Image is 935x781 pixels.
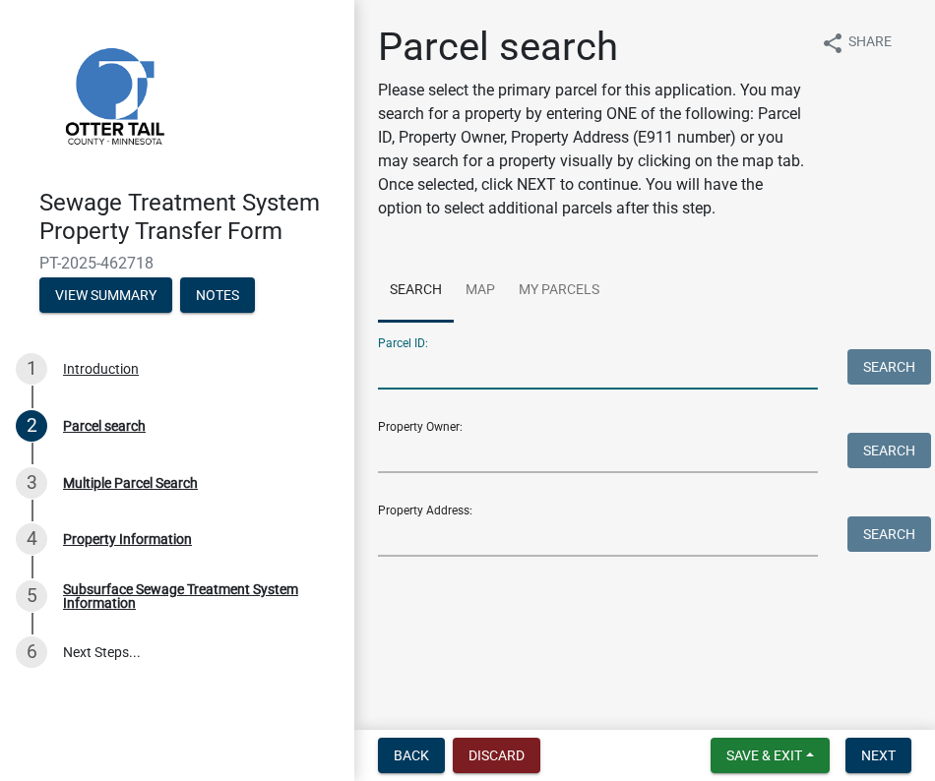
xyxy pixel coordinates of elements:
span: PT-2025-462718 [39,254,315,272]
wm-modal-confirm: Notes [180,288,255,304]
button: Search [847,516,931,552]
button: Search [847,349,931,385]
div: Subsurface Sewage Treatment System Information [63,582,323,610]
span: Share [848,31,892,55]
div: 3 [16,467,47,499]
span: Back [394,748,429,763]
p: Please select the primary parcel for this application. You may search for a property by entering ... [378,79,805,220]
span: Save & Exit [726,748,802,763]
div: 6 [16,636,47,668]
h1: Parcel search [378,24,805,71]
h4: Sewage Treatment System Property Transfer Form [39,189,339,246]
div: Parcel search [63,419,146,433]
div: 2 [16,410,47,442]
div: Property Information [63,532,192,546]
i: share [821,31,844,55]
button: Next [845,738,911,773]
button: Search [847,433,931,468]
a: Map [454,260,507,323]
a: My Parcels [507,260,611,323]
a: Search [378,260,454,323]
wm-modal-confirm: Summary [39,288,172,304]
button: Discard [453,738,540,773]
button: Notes [180,277,255,313]
div: 4 [16,523,47,555]
button: View Summary [39,277,172,313]
img: Otter Tail County, Minnesota [39,21,187,168]
button: Back [378,738,445,773]
button: shareShare [805,24,907,62]
div: 5 [16,580,47,612]
button: Save & Exit [711,738,830,773]
div: Multiple Parcel Search [63,476,198,490]
span: Next [861,748,896,763]
div: Introduction [63,362,139,376]
div: 1 [16,353,47,385]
